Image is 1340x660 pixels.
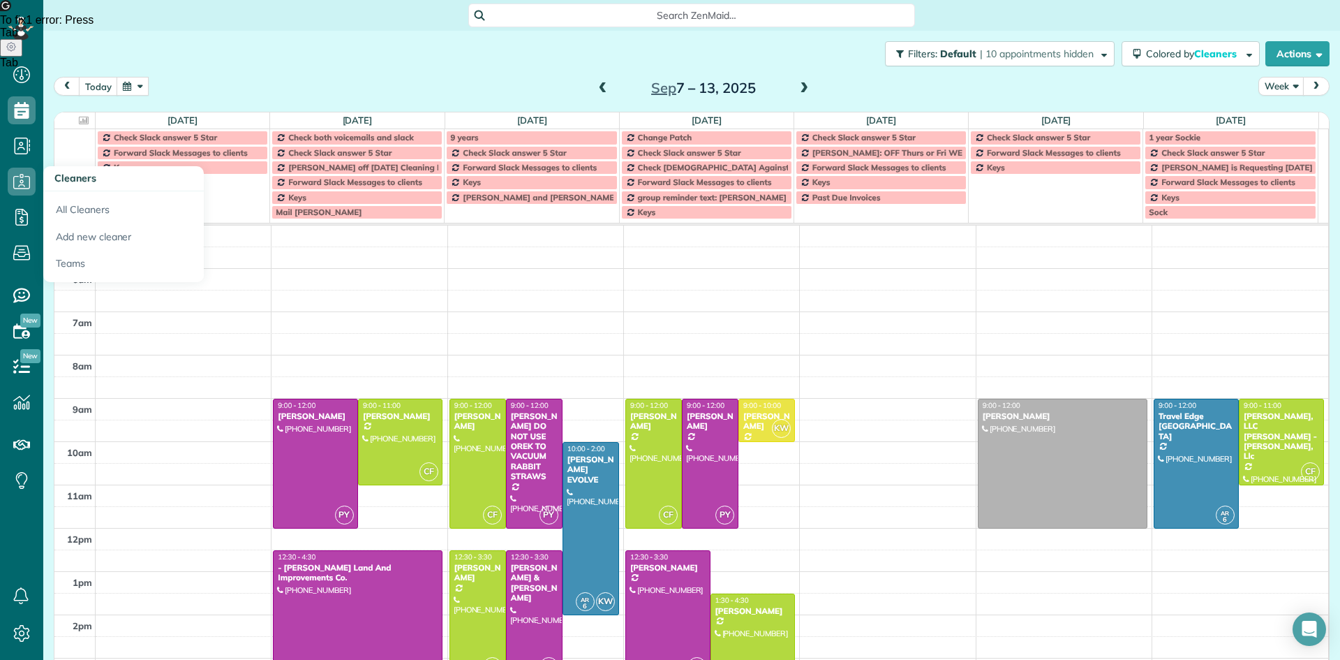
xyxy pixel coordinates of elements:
span: 9:00 - 12:00 [454,401,492,410]
span: Keys [1161,192,1179,203]
span: Keys [288,192,306,203]
span: Keys [463,177,481,187]
span: Check Slack answer 5 Star [812,132,916,142]
div: [PERSON_NAME] [715,606,791,616]
div: [PERSON_NAME], LLC [PERSON_NAME] - [PERSON_NAME], Llc [1243,411,1320,462]
span: Check both voicemails and slack [288,132,414,142]
a: [DATE] [517,115,547,126]
span: 2pm [73,620,92,631]
span: Check Slack answer 5 Star [114,132,217,142]
span: [PERSON_NAME] and [PERSON_NAME] Off Every [DATE] [463,192,685,203]
span: 8am [73,360,92,372]
span: Sep [651,79,676,96]
span: Change Patch [638,132,692,142]
span: Keys [638,207,656,217]
span: 12:30 - 4:30 [278,552,315,562]
div: Travel Edge [GEOGRAPHIC_DATA] [1158,411,1235,441]
span: Forward Slack Messages to clients [1161,177,1295,187]
button: today [79,77,118,96]
div: [PERSON_NAME] & [PERSON_NAME] [510,563,558,603]
small: 6 [1216,513,1234,527]
span: 9 years [450,132,478,142]
span: 9:00 - 12:00 [278,401,315,410]
span: PY [335,506,354,525]
span: Keys [812,177,831,187]
span: Check Slack answer 5 Star [288,147,392,158]
div: [PERSON_NAME] [277,411,354,421]
span: Forward Slack Messages to clients [463,162,597,173]
span: 9:00 - 12:00 [630,401,668,410]
div: [PERSON_NAME] [982,411,1143,421]
span: Check Slack answer 5 Star [463,147,566,158]
small: 6 [576,600,594,613]
span: CF [1301,462,1320,481]
span: Cleaners [54,172,96,184]
div: [PERSON_NAME] [454,411,502,432]
span: Mail [PERSON_NAME] [276,207,362,217]
span: 1:30 - 4:30 [715,596,749,605]
div: Open Intercom Messenger [1293,613,1326,646]
span: 10am [67,447,92,458]
div: [PERSON_NAME] [630,563,706,573]
span: 9:00 - 10:00 [743,401,781,410]
span: 9:00 - 12:00 [983,401,1020,410]
span: Sock [1149,207,1168,217]
span: 6am [73,274,92,285]
div: [PERSON_NAME] [686,411,734,432]
span: New [20,349,40,363]
a: [DATE] [692,115,722,126]
span: 10:00 - 2:00 [567,444,605,453]
span: Past Due Invoices [812,192,881,203]
span: Forward Slack Messages to clients [638,177,772,187]
span: 9:00 - 12:00 [511,401,549,410]
span: 9:00 - 12:00 [1159,401,1196,410]
span: 12:30 - 3:30 [511,552,549,562]
div: [PERSON_NAME] [362,411,439,421]
span: AR [1221,509,1229,517]
a: [DATE] [866,115,896,126]
span: Forward Slack Messages to clients [114,147,248,158]
button: next [1303,77,1330,96]
button: Week [1258,77,1304,96]
a: [DATE] [343,115,373,126]
span: Check Slack answer 5 Star [1161,147,1265,158]
span: [PERSON_NAME]: OFF Thurs or Fri WEEKLY [812,147,981,158]
h2: 7 – 13, 2025 [616,80,791,96]
div: [PERSON_NAME] [743,411,791,432]
div: [PERSON_NAME] [454,563,502,583]
a: Add new cleaner [43,223,204,251]
a: [DATE] [1216,115,1246,126]
button: prev [54,77,80,96]
span: New [20,314,40,328]
div: - [PERSON_NAME] Land And Improvements Co. [277,563,438,583]
span: Check Slack answer 5 Star [987,132,1090,142]
span: Forward Slack Messages to clients [288,177,422,187]
span: 9:00 - 11:00 [1244,401,1281,410]
span: Check [DEMOGRAPHIC_DATA] Against Spreadsheet [638,162,840,173]
a: Teams [43,250,204,282]
span: CF [419,462,438,481]
a: All Cleaners [43,191,204,223]
div: [PERSON_NAME] EVOLVE [567,455,615,485]
span: PY [539,506,558,525]
span: 7am [73,317,92,328]
span: PY [715,506,734,525]
a: [DATE] [167,115,198,126]
span: KW [596,592,615,611]
span: 1pm [73,577,92,588]
span: Check Slack answer 5 Star [638,147,741,158]
span: Keys [987,162,1005,173]
span: 9:00 - 11:00 [363,401,401,410]
span: 1 year Sockie [1149,132,1200,142]
div: [PERSON_NAME] DO NOT USE OREK TO VACUUM RABBIT STRAWS [510,411,558,482]
span: 9am [73,404,92,415]
span: CF [659,506,678,525]
span: 9:00 - 12:00 [687,401,724,410]
span: CF [483,506,502,525]
span: group reminder text: [PERSON_NAME] [638,192,787,203]
span: AR [581,596,589,603]
span: 11am [67,490,92,501]
span: Forward Slack Messages to clients [812,162,946,173]
a: [DATE] [1041,115,1071,126]
span: 12:30 - 3:30 [630,552,668,562]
